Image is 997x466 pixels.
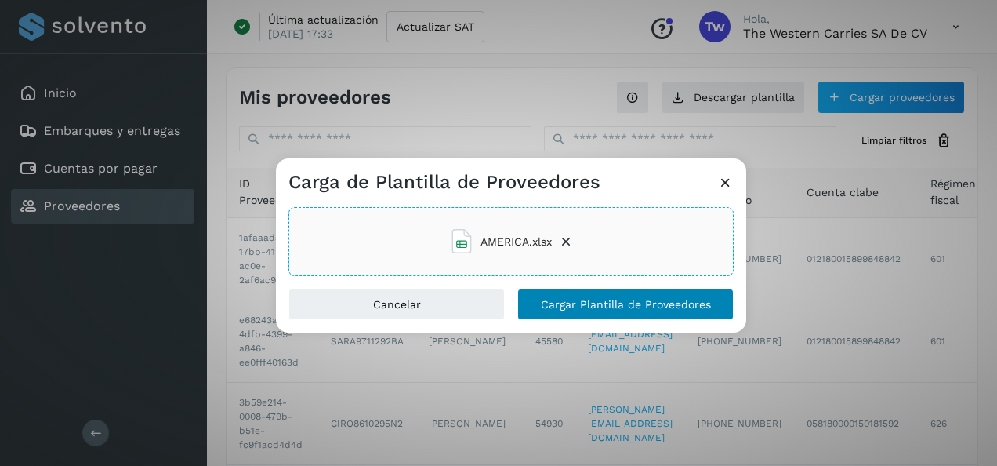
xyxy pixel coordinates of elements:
[480,234,552,250] span: AMERICA.xlsx
[517,289,734,320] button: Cargar Plantilla de Proveedores
[541,299,711,310] span: Cargar Plantilla de Proveedores
[288,289,505,320] button: Cancelar
[373,299,421,310] span: Cancelar
[288,171,600,194] h3: Carga de Plantilla de Proveedores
